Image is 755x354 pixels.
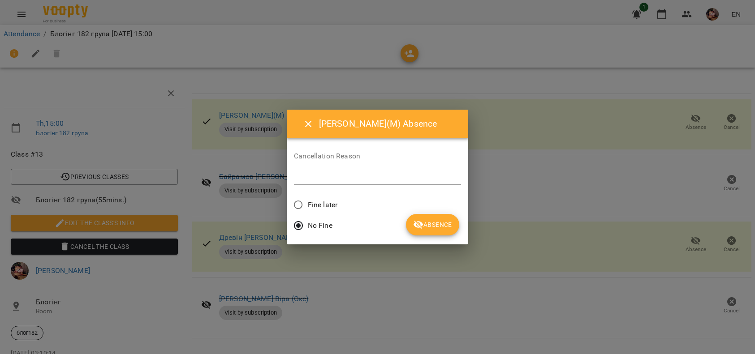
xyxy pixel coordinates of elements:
[294,153,461,160] label: Cancellation Reason
[308,200,337,210] span: Fine later
[406,214,459,235] button: Absence
[298,113,319,135] button: Close
[413,219,452,230] span: Absence
[319,117,457,131] h6: [PERSON_NAME](М) Absence
[308,220,332,231] span: No Fine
